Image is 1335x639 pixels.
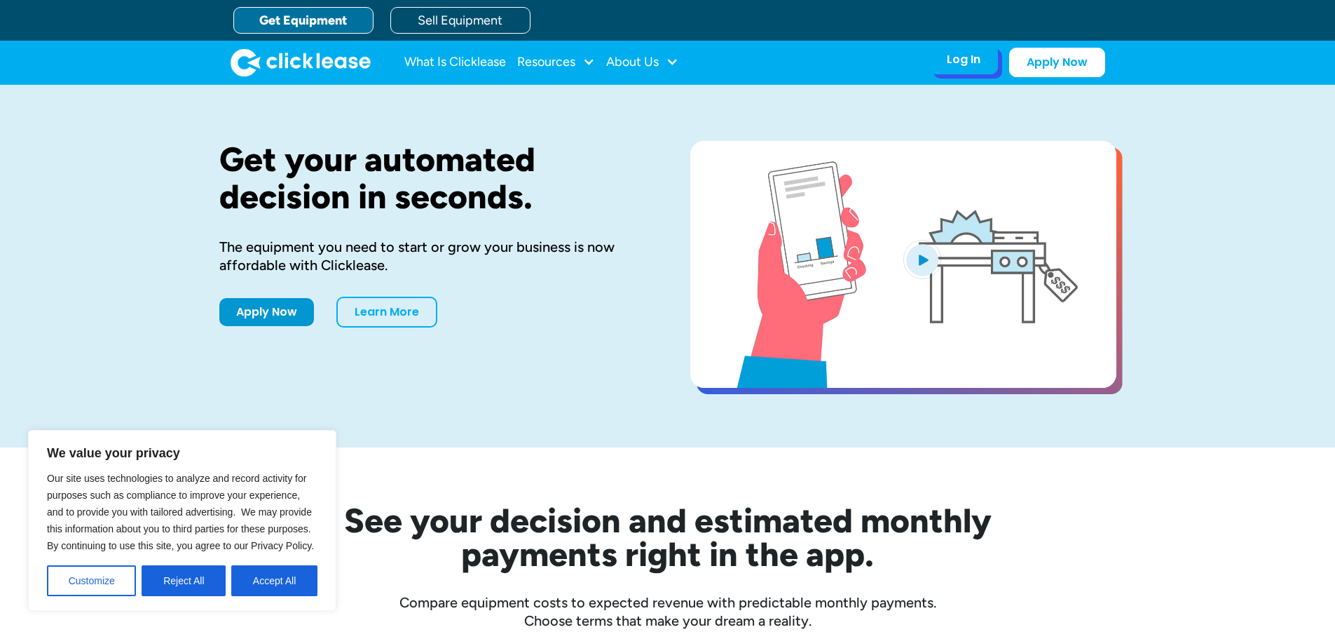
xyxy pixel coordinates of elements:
[231,565,317,596] button: Accept All
[404,48,506,76] a: What Is Clicklease
[231,48,371,76] a: home
[47,565,136,596] button: Customize
[947,53,980,67] div: Log In
[903,240,941,279] img: Blue play button logo on a light blue circular background
[690,141,1116,388] a: open lightbox
[606,48,678,76] div: About Us
[233,7,374,34] a: Get Equipment
[219,298,314,326] a: Apply Now
[336,297,437,328] a: Learn More
[47,445,317,462] p: We value your privacy
[219,141,645,215] h1: Get your automated decision in seconds.
[142,565,226,596] button: Reject All
[47,473,314,551] span: Our site uses technologies to analyze and record activity for purposes such as compliance to impr...
[275,504,1060,571] h2: See your decision and estimated monthly payments right in the app.
[28,430,336,611] div: We value your privacy
[1009,48,1105,77] a: Apply Now
[219,238,645,274] div: The equipment you need to start or grow your business is now affordable with Clicklease.
[231,48,371,76] img: Clicklease logo
[517,48,595,76] div: Resources
[219,593,1116,630] div: Compare equipment costs to expected revenue with predictable monthly payments. Choose terms that ...
[390,7,530,34] a: Sell Equipment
